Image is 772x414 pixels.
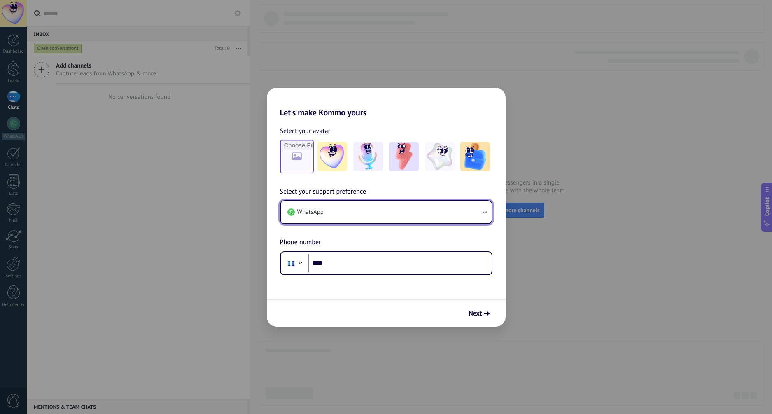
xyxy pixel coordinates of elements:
span: Phone number [280,237,321,248]
button: Next [465,306,493,320]
img: -5.jpeg [460,142,490,171]
img: -1.jpeg [317,142,347,171]
span: WhatsApp [297,208,324,216]
span: Next [469,311,482,316]
div: Guatemala: + 502 [283,255,299,272]
img: -4.jpeg [425,142,455,171]
img: -3.jpeg [389,142,419,171]
img: -2.jpeg [353,142,383,171]
button: WhatsApp [281,201,492,223]
h2: Let's make Kommo yours [267,88,506,117]
span: Select your support preference [280,187,366,197]
span: Select your avatar [280,126,331,136]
